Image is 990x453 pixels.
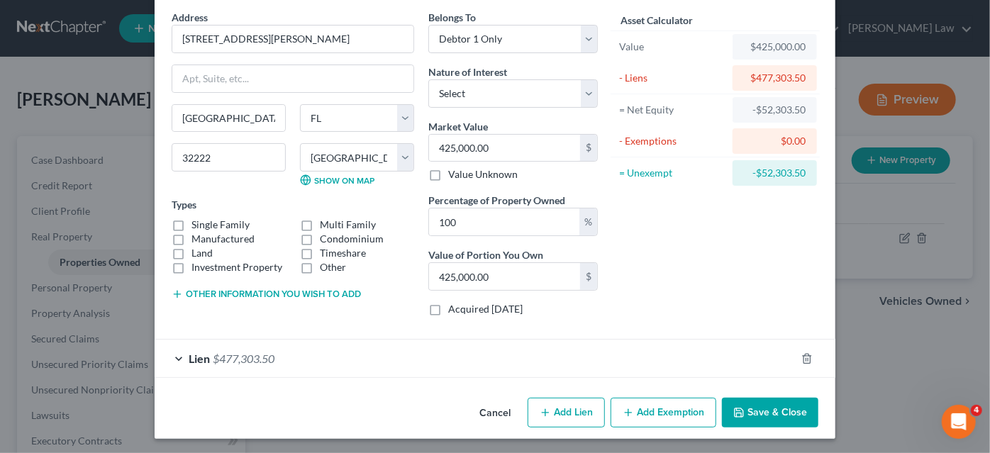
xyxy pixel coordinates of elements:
label: Condominium [320,232,384,246]
button: Add Lien [528,398,605,427]
label: Single Family [191,218,250,232]
div: -$52,303.50 [744,166,806,180]
div: - Exemptions [619,134,726,148]
input: 0.00 [429,208,579,235]
span: Belongs To [428,11,476,23]
label: Percentage of Property Owned [428,193,565,208]
div: $ [580,135,597,162]
label: Market Value [428,119,488,134]
a: Show on Map [300,174,374,186]
label: Manufactured [191,232,255,246]
div: - Liens [619,71,726,85]
button: Add Exemption [611,398,716,427]
button: Cancel [468,399,522,427]
div: % [579,208,597,235]
div: = Unexempt [619,166,726,180]
div: = Net Equity [619,103,726,117]
span: Lien [189,352,210,365]
input: Enter address... [172,26,413,52]
label: Asset Calculator [621,13,693,28]
div: $0.00 [744,134,806,148]
button: Save & Close [722,398,818,427]
label: Nature of Interest [428,65,507,79]
span: Address [172,11,208,23]
span: 4 [971,405,982,416]
iframe: Intercom live chat [942,405,976,439]
label: Value Unknown [448,167,518,181]
label: Acquired [DATE] [448,302,523,316]
div: -$52,303.50 [744,103,806,117]
label: Timeshare [320,246,366,260]
button: Other information you wish to add [172,289,361,300]
label: Investment Property [191,260,282,274]
input: Enter city... [172,105,285,132]
div: $425,000.00 [744,40,806,54]
label: Types [172,197,196,212]
label: Land [191,246,213,260]
input: Apt, Suite, etc... [172,65,413,92]
div: $477,303.50 [744,71,806,85]
label: Value of Portion You Own [428,247,543,262]
label: Other [320,260,346,274]
input: Enter zip... [172,143,286,172]
div: Value [619,40,726,54]
input: 0.00 [429,135,580,162]
span: $477,303.50 [213,352,274,365]
label: Multi Family [320,218,376,232]
input: 0.00 [429,263,580,290]
div: $ [580,263,597,290]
